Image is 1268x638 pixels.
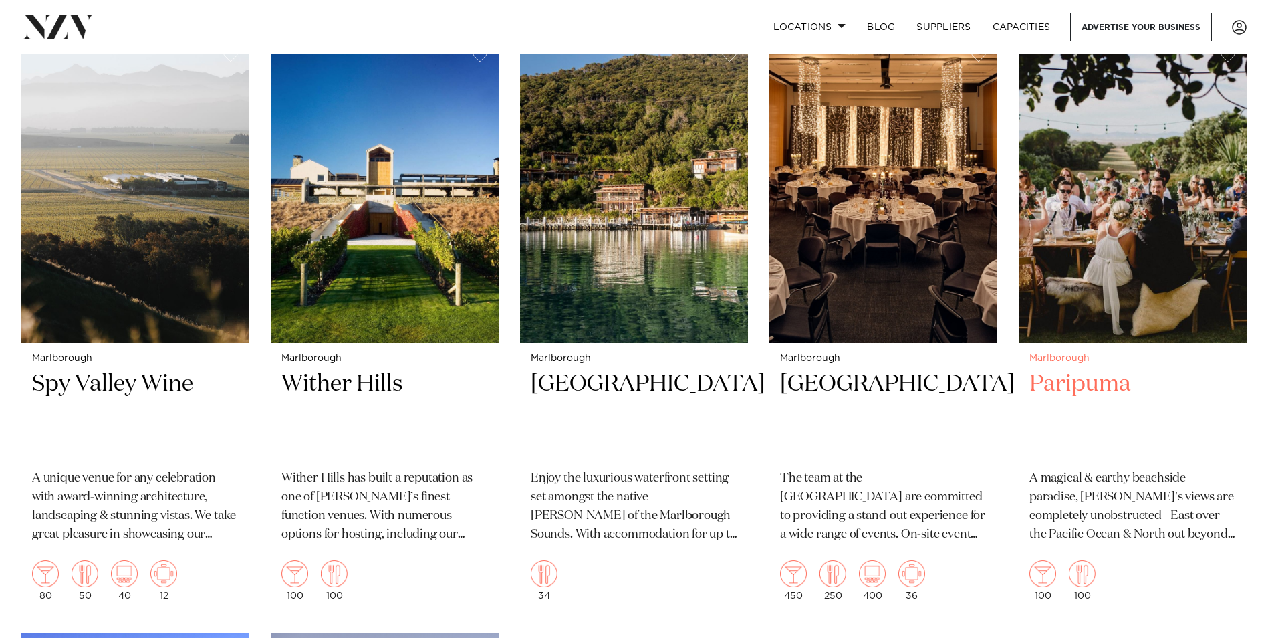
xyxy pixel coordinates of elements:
[1029,369,1236,459] h2: Paripuma
[819,560,846,601] div: 250
[763,13,856,41] a: Locations
[859,560,886,587] img: theatre.png
[1070,13,1212,41] a: Advertise your business
[856,13,906,41] a: BLOG
[1069,560,1096,601] div: 100
[1069,560,1096,587] img: dining.png
[111,560,138,601] div: 40
[281,354,488,364] small: Marlborough
[520,37,748,611] a: Marlborough [GEOGRAPHIC_DATA] Enjoy the luxurious waterfront setting set amongst the native [PERS...
[898,560,925,587] img: meeting.png
[321,560,348,587] img: dining.png
[859,560,886,601] div: 400
[1019,37,1247,611] a: Marlborough Paripuma A magical & earthy beachside paradise, [PERSON_NAME]'s views are completely ...
[531,560,557,587] img: dining.png
[32,560,59,601] div: 80
[1029,354,1236,364] small: Marlborough
[32,369,239,459] h2: Spy Valley Wine
[898,560,925,601] div: 36
[32,354,239,364] small: Marlborough
[150,560,177,601] div: 12
[281,560,308,587] img: cocktail.png
[1029,469,1236,544] p: A magical & earthy beachside paradise, [PERSON_NAME]'s views are completely unobstructed - East o...
[531,369,737,459] h2: [GEOGRAPHIC_DATA]
[281,469,488,544] p: Wither Hills has built a reputation as one of [PERSON_NAME]’s finest function venues. With numero...
[72,560,98,601] div: 50
[906,13,981,41] a: SUPPLIERS
[780,354,987,364] small: Marlborough
[32,560,59,587] img: cocktail.png
[531,560,557,601] div: 34
[72,560,98,587] img: dining.png
[531,354,737,364] small: Marlborough
[780,560,807,601] div: 450
[281,560,308,601] div: 100
[281,369,488,459] h2: Wither Hills
[982,13,1061,41] a: Capacities
[769,37,997,611] a: Marlborough [GEOGRAPHIC_DATA] The team at the [GEOGRAPHIC_DATA] are committed to providing a stan...
[21,15,94,39] img: nzv-logo.png
[780,560,807,587] img: cocktail.png
[321,560,348,601] div: 100
[819,560,846,587] img: dining.png
[150,560,177,587] img: meeting.png
[32,469,239,544] p: A unique venue for any celebration with award-winning architecture, landscaping & stunning vistas...
[780,369,987,459] h2: [GEOGRAPHIC_DATA]
[531,469,737,544] p: Enjoy the luxurious waterfront setting set amongst the native [PERSON_NAME] of the Marlborough So...
[780,469,987,544] p: The team at the [GEOGRAPHIC_DATA] are committed to providing a stand-out experience for a wide ra...
[1029,560,1056,587] img: cocktail.png
[111,560,138,587] img: theatre.png
[21,37,249,611] a: Marlborough Spy Valley Wine A unique venue for any celebration with award-winning architecture, l...
[1029,560,1056,601] div: 100
[271,37,499,611] a: Marlborough Wither Hills Wither Hills has built a reputation as one of [PERSON_NAME]’s finest fun...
